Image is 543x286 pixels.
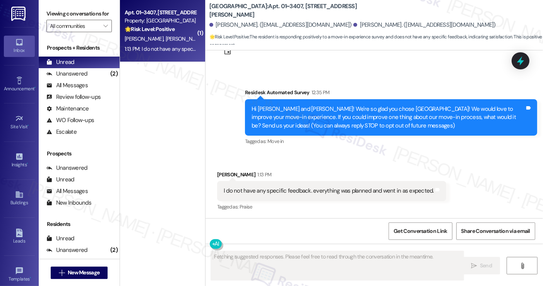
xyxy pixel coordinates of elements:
div: Prospects + Residents [39,44,120,52]
div: Property: [GEOGRAPHIC_DATA] [125,17,196,25]
div: Residesk Automated Survey [245,88,537,99]
button: Get Conversation Link [389,222,452,240]
div: Maintenance [46,105,89,113]
div: Review follow-ups [46,93,101,101]
span: • [28,123,29,128]
div: New Inbounds [46,199,91,207]
textarea: Fetching suggested responses. Please feel free to read through the conversation in the meantime. [211,251,463,280]
div: Residents [39,220,120,228]
div: All Messages [46,81,88,90]
span: Move in [267,138,283,145]
span: Praise [240,203,252,210]
i:  [471,263,477,269]
span: Send [480,262,492,270]
div: I do not have any specific feedback. everything was planned and went in as expected. [224,187,434,195]
div: All Messages [46,258,88,266]
div: Tagged as: [245,136,537,147]
a: Templates • [4,264,35,285]
div: Hi [PERSON_NAME] and [PERSON_NAME]! We're so glad you chose [GEOGRAPHIC_DATA]! We would love to i... [252,105,525,130]
strong: 🌟 Risk Level: Positive [125,26,175,33]
span: [PERSON_NAME][DEMOGRAPHIC_DATA] [165,35,257,42]
div: Unanswered [46,164,87,172]
div: WO Follow-ups [46,116,94,124]
div: (2) [108,68,120,80]
div: Prospects [39,150,120,158]
div: 12:35 PM [310,88,330,96]
button: Send [463,257,500,274]
i:  [519,263,525,269]
div: [PERSON_NAME]. ([EMAIL_ADDRESS][DOMAIN_NAME]) [209,21,352,29]
span: • [34,85,36,90]
button: Share Conversation via email [456,222,535,240]
span: • [30,275,31,281]
div: 1:13 PM: I do not have any specific feedback. everything was planned and went in as expected. [125,45,337,52]
div: Unanswered [46,246,87,254]
div: Unread [46,176,74,184]
div: Apt. 01~3407, [STREET_ADDRESS][PERSON_NAME] [125,9,196,17]
img: ResiDesk Logo [11,7,27,21]
span: : The resident is responding positively to a move-in experience survey and does not have any spec... [209,33,543,50]
b: [GEOGRAPHIC_DATA]: Apt. 01~3407, [STREET_ADDRESS][PERSON_NAME] [209,2,364,19]
i:  [103,23,108,29]
span: Share Conversation via email [461,227,530,235]
div: (2) [108,244,120,256]
a: Leads [4,226,35,247]
a: Site Visit • [4,112,35,133]
div: Escalate [46,128,77,136]
label: Viewing conversations for [46,8,112,20]
div: Unanswered [46,70,87,78]
a: Inbox [4,36,35,57]
div: Unread [46,58,74,66]
button: New Message [51,267,108,279]
div: Tagged as: [217,201,446,212]
input: All communities [50,20,99,32]
span: • [27,161,28,166]
div: 1:13 PM [255,171,271,179]
span: [PERSON_NAME] [125,35,166,42]
div: [PERSON_NAME]. ([EMAIL_ADDRESS][DOMAIN_NAME]) [353,21,496,29]
i:  [59,270,65,276]
a: Insights • [4,150,35,171]
span: New Message [68,269,99,277]
div: All Messages [46,187,88,195]
strong: 🌟 Risk Level: Positive [209,34,249,40]
span: Get Conversation Link [394,227,447,235]
div: [PERSON_NAME] [217,171,446,181]
a: Buildings [4,188,35,209]
div: Unread [46,234,74,243]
